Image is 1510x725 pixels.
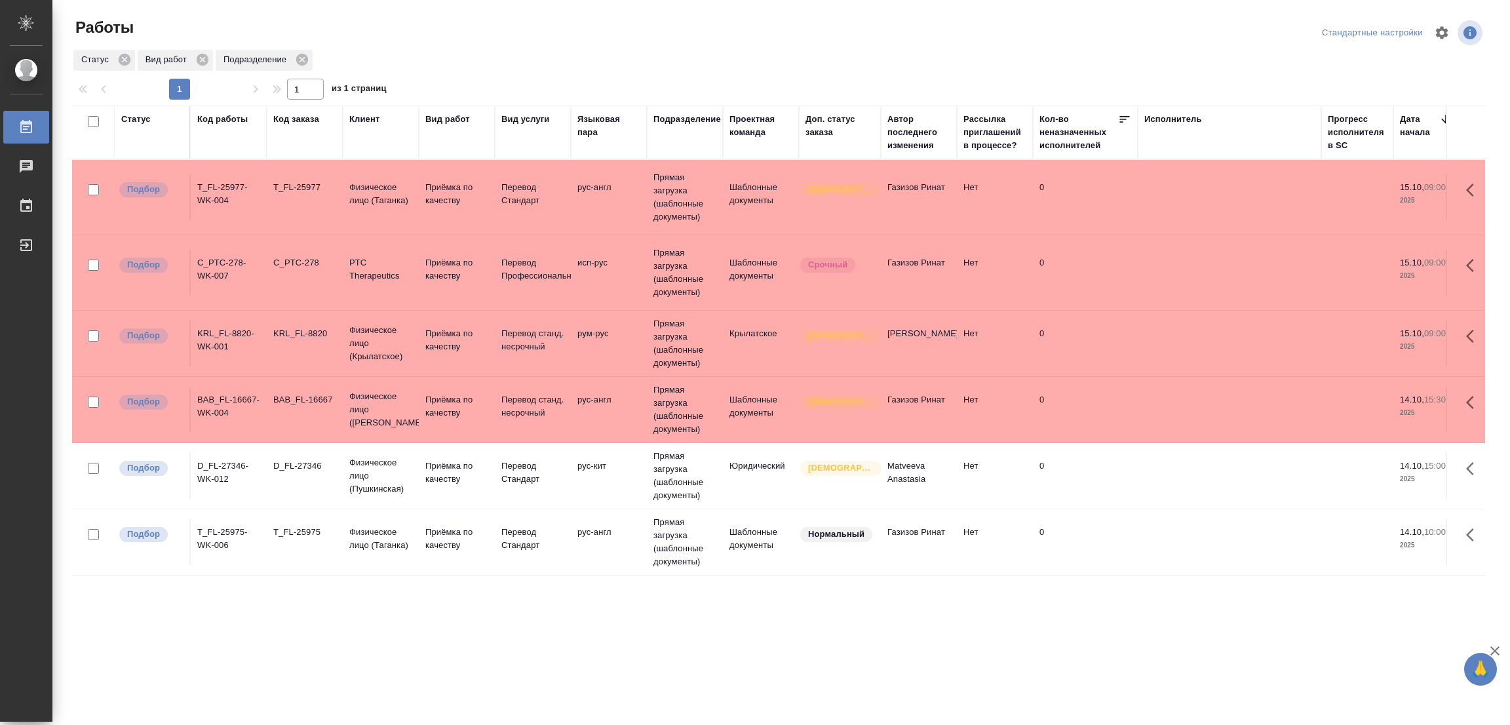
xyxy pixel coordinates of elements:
td: Прямая загрузка (шаблонные документы) [647,165,723,230]
p: Перевод станд. несрочный [501,393,564,420]
td: Шаблонные документы [723,519,799,565]
p: 2025 [1400,473,1452,486]
p: Приёмка по качеству [425,393,488,420]
p: Перевод Стандарт [501,181,564,207]
p: Перевод Профессиональный [501,256,564,283]
td: Прямая загрузка (шаблонные документы) [647,443,723,509]
p: Подбор [127,258,160,271]
div: T_FL-25977 [273,181,336,194]
td: Прямая загрузка (шаблонные документы) [647,509,723,575]
p: 14.10, [1400,395,1424,404]
td: Нет [957,453,1033,499]
td: Прямая загрузка (шаблонные документы) [647,240,723,305]
p: Подбор [127,395,160,408]
div: Исполнитель [1144,113,1202,126]
button: Здесь прячутся важные кнопки [1458,453,1490,484]
td: Прямая загрузка (шаблонные документы) [647,576,723,641]
button: Здесь прячутся важные кнопки [1458,250,1490,281]
td: 0 [1033,321,1138,366]
p: 15.10, [1400,182,1424,192]
p: 2025 [1400,406,1452,420]
div: D_FL-27346 [273,460,336,473]
div: Можно подбирать исполнителей [118,526,183,543]
div: T_FL-25975 [273,526,336,539]
p: Перевод Стандарт [501,526,564,552]
td: Шаблонные документы [723,174,799,220]
div: Можно подбирать исполнителей [118,393,183,411]
td: 0 [1033,174,1138,220]
td: рус-англ [571,387,647,433]
p: Физическое лицо (Таганка) [349,526,412,552]
td: BAB_FL-16667-WK-004 [191,387,267,433]
td: рус-англ [571,174,647,220]
button: 🙏 [1464,653,1497,686]
div: Статус [121,113,151,126]
p: 09:00 [1424,328,1446,338]
div: Можно подбирать исполнителей [118,181,183,199]
td: Крылатское [723,321,799,366]
p: 09:00 [1424,182,1446,192]
p: Приёмка по качеству [425,327,488,353]
p: 15.10, [1400,258,1424,267]
td: Шаблонные документы [723,387,799,433]
p: Подбор [127,183,160,196]
button: Здесь прячутся важные кнопки [1458,387,1490,418]
p: Приёмка по качеству [425,181,488,207]
p: Физическое лицо (Таганка) [349,181,412,207]
button: Здесь прячутся важные кнопки [1458,321,1490,352]
p: Перевод Стандарт [501,460,564,486]
div: Проектная команда [729,113,792,139]
p: Физическое лицо (Крылатское) [349,324,412,363]
td: Юридический [723,453,799,499]
td: Газизов Ринат [881,250,957,296]
div: Вид работ [425,113,470,126]
p: 2025 [1400,194,1452,207]
div: Подразделение [216,50,313,71]
td: Нет [957,519,1033,565]
p: Вид работ [145,53,191,66]
td: Прямая загрузка (шаблонные документы) [647,311,723,376]
div: C_PTC-278 [273,256,336,269]
p: 09:00 [1424,258,1446,267]
td: Нет [957,174,1033,220]
p: Подбор [127,528,160,541]
p: Срочный [808,258,847,271]
td: T_FL-25977-WK-004 [191,174,267,220]
p: Подразделение [223,53,291,66]
p: Подбор [127,329,160,342]
button: Здесь прячутся важные кнопки [1458,174,1490,206]
td: 0 [1033,453,1138,499]
p: Перевод станд. несрочный [501,327,564,353]
div: Код заказа [273,113,319,126]
div: Дата начала [1400,113,1439,139]
span: из 1 страниц [332,81,387,100]
div: KRL_FL-8820 [273,327,336,340]
p: 15.10, [1400,328,1424,338]
div: BAB_FL-16667 [273,393,336,406]
td: Газизов Ринат [881,519,957,565]
td: 0 [1033,387,1138,433]
p: Приёмка по качеству [425,526,488,552]
td: Шаблонные документы [723,250,799,296]
p: PTC Therapeutics [349,256,412,283]
td: Газизов Ринат [881,174,957,220]
div: Вид услуги [501,113,550,126]
div: Доп. статус заказа [805,113,874,139]
td: Прямая загрузка (шаблонные документы) [647,377,723,442]
span: Посмотреть информацию [1458,20,1485,45]
div: Статус [73,50,135,71]
p: [DEMOGRAPHIC_DATA] [808,461,874,475]
p: 2025 [1400,340,1452,353]
div: Автор последнего изменения [887,113,950,152]
p: Физическое лицо ([PERSON_NAME]) [349,390,412,429]
div: Можно подбирать исполнителей [118,327,183,345]
td: Газизов Ринат [881,387,957,433]
td: Matveeva Anastasia [881,453,957,499]
div: Кол-во неназначенных исполнителей [1039,113,1118,152]
p: [DEMOGRAPHIC_DATA] [808,183,874,196]
td: исп-рус [571,250,647,296]
div: Подразделение [653,113,721,126]
p: 15:00 [1424,461,1446,471]
p: 2025 [1400,539,1452,552]
button: Здесь прячутся важные кнопки [1458,519,1490,551]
